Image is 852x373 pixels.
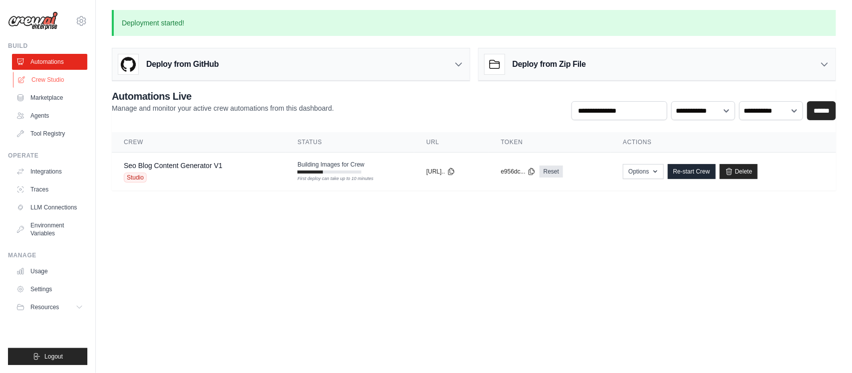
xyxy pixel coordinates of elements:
[489,132,611,153] th: Token
[297,176,361,183] div: First deploy can take up to 10 minutes
[12,281,87,297] a: Settings
[12,182,87,197] a: Traces
[285,132,414,153] th: Status
[146,58,219,70] h3: Deploy from GitHub
[8,42,87,50] div: Build
[124,173,147,183] span: Studio
[12,263,87,279] a: Usage
[12,54,87,70] a: Automations
[8,348,87,365] button: Logout
[30,303,59,311] span: Resources
[501,168,535,176] button: e956dc...
[44,353,63,361] span: Logout
[623,164,663,179] button: Options
[414,132,489,153] th: URL
[112,103,334,113] p: Manage and monitor your active crew automations from this dashboard.
[12,108,87,124] a: Agents
[540,166,563,178] a: Reset
[12,299,87,315] button: Resources
[611,132,836,153] th: Actions
[12,199,87,215] a: LLM Connections
[12,164,87,180] a: Integrations
[12,126,87,142] a: Tool Registry
[297,161,364,169] span: Building Images for Crew
[118,54,138,74] img: GitHub Logo
[112,132,285,153] th: Crew
[12,90,87,106] a: Marketplace
[668,164,716,179] a: Re-start Crew
[12,217,87,241] a: Environment Variables
[8,11,58,30] img: Logo
[8,152,87,160] div: Operate
[513,58,586,70] h3: Deploy from Zip File
[112,10,836,36] p: Deployment started!
[8,251,87,259] div: Manage
[112,89,334,103] h2: Automations Live
[13,72,88,88] a: Crew Studio
[124,162,223,170] a: Seo Blog Content Generator V1
[720,164,758,179] a: Delete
